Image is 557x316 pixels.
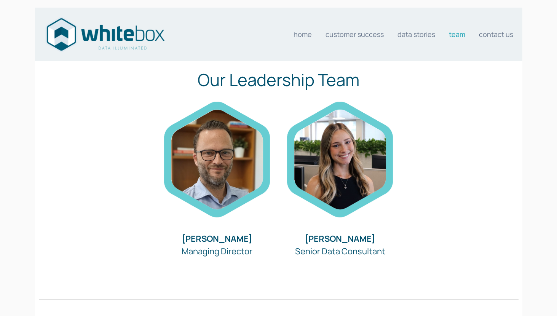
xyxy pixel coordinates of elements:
[397,27,435,42] a: Data stories
[294,27,312,42] a: Home
[162,233,272,258] h3: Managing Director
[285,233,396,258] h3: Senior Data Consultant
[39,67,519,92] h1: Our Leadership Team
[305,233,375,244] strong: [PERSON_NAME]
[449,27,465,42] a: Team
[44,16,166,53] img: Data consultants
[326,27,384,42] a: Customer Success
[479,27,513,42] a: Contact us
[182,233,252,244] strong: [PERSON_NAME]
